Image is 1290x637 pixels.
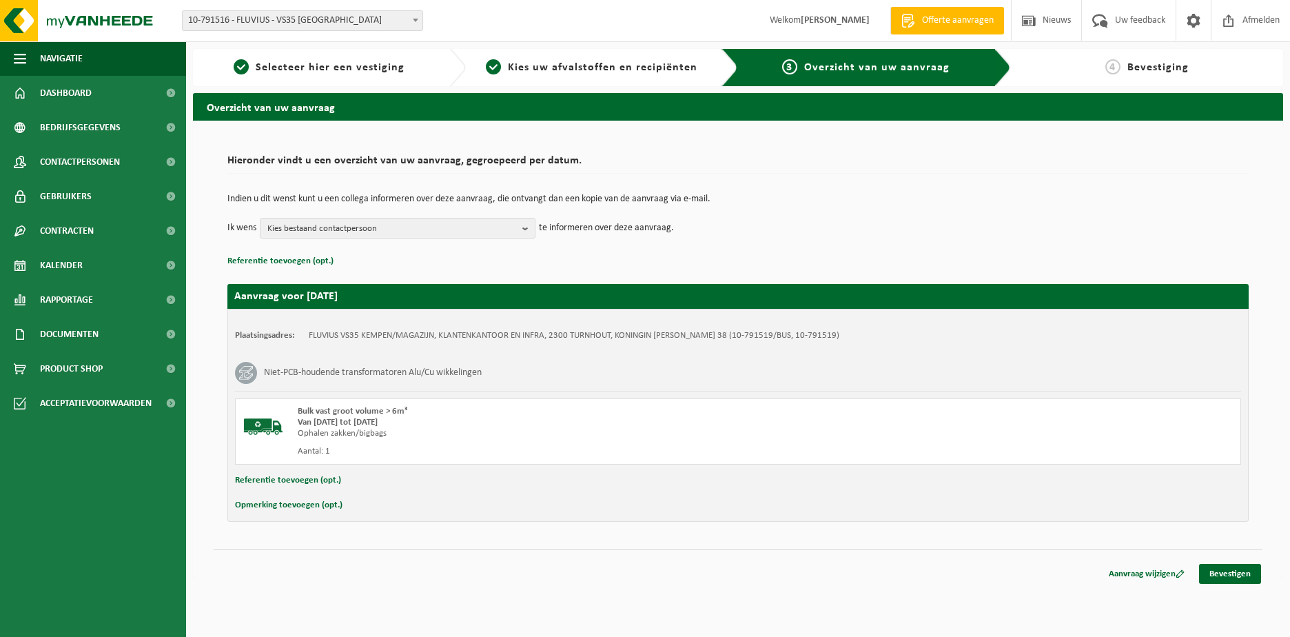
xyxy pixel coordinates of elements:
[234,59,249,74] span: 1
[260,218,535,239] button: Kies bestaand contactpersoon
[1105,59,1120,74] span: 4
[243,406,284,447] img: BL-SO-LV.png
[40,283,93,317] span: Rapportage
[227,194,1249,204] p: Indien u dit wenst kunt u een collega informeren over deze aanvraag, die ontvangt dan een kopie v...
[235,331,295,340] strong: Plaatsingsadres:
[193,93,1283,120] h2: Overzicht van uw aanvraag
[40,110,121,145] span: Bedrijfsgegevens
[235,472,341,489] button: Referentie toevoegen (opt.)
[227,252,334,270] button: Referentie toevoegen (opt.)
[539,218,674,239] p: te informeren over deze aanvraag.
[804,62,950,73] span: Overzicht van uw aanvraag
[1127,62,1189,73] span: Bevestiging
[919,14,997,28] span: Offerte aanvragen
[298,446,793,457] div: Aantal: 1
[801,15,870,26] strong: [PERSON_NAME]
[235,496,342,514] button: Opmerking toevoegen (opt.)
[200,59,438,76] a: 1Selecteer hier een vestiging
[227,155,1249,174] h2: Hieronder vindt u een overzicht van uw aanvraag, gegroepeerd per datum.
[298,428,793,439] div: Ophalen zakken/bigbags
[40,76,92,110] span: Dashboard
[40,145,120,179] span: Contactpersonen
[40,179,92,214] span: Gebruikers
[486,59,501,74] span: 2
[298,418,378,427] strong: Van [DATE] tot [DATE]
[40,248,83,283] span: Kalender
[267,219,517,239] span: Kies bestaand contactpersoon
[782,59,797,74] span: 3
[227,218,256,239] p: Ik wens
[264,362,482,384] h3: Niet-PCB-houdende transformatoren Alu/Cu wikkelingen
[508,62,697,73] span: Kies uw afvalstoffen en recipiënten
[890,7,1004,34] a: Offerte aanvragen
[298,407,407,416] span: Bulk vast groot volume > 6m³
[182,10,423,31] span: 10-791516 - FLUVIUS - VS35 KEMPEN
[309,330,839,341] td: FLUVIUS VS35 KEMPEN/MAGAZIJN, KLANTENKANTOOR EN INFRA, 2300 TURNHOUT, KONINGIN [PERSON_NAME] 38 (...
[183,11,422,30] span: 10-791516 - FLUVIUS - VS35 KEMPEN
[1199,564,1261,584] a: Bevestigen
[234,291,338,302] strong: Aanvraag voor [DATE]
[1098,564,1195,584] a: Aanvraag wijzigen
[40,386,152,421] span: Acceptatievoorwaarden
[40,41,83,76] span: Navigatie
[40,214,94,248] span: Contracten
[40,317,99,352] span: Documenten
[40,352,103,386] span: Product Shop
[256,62,405,73] span: Selecteer hier een vestiging
[473,59,711,76] a: 2Kies uw afvalstoffen en recipiënten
